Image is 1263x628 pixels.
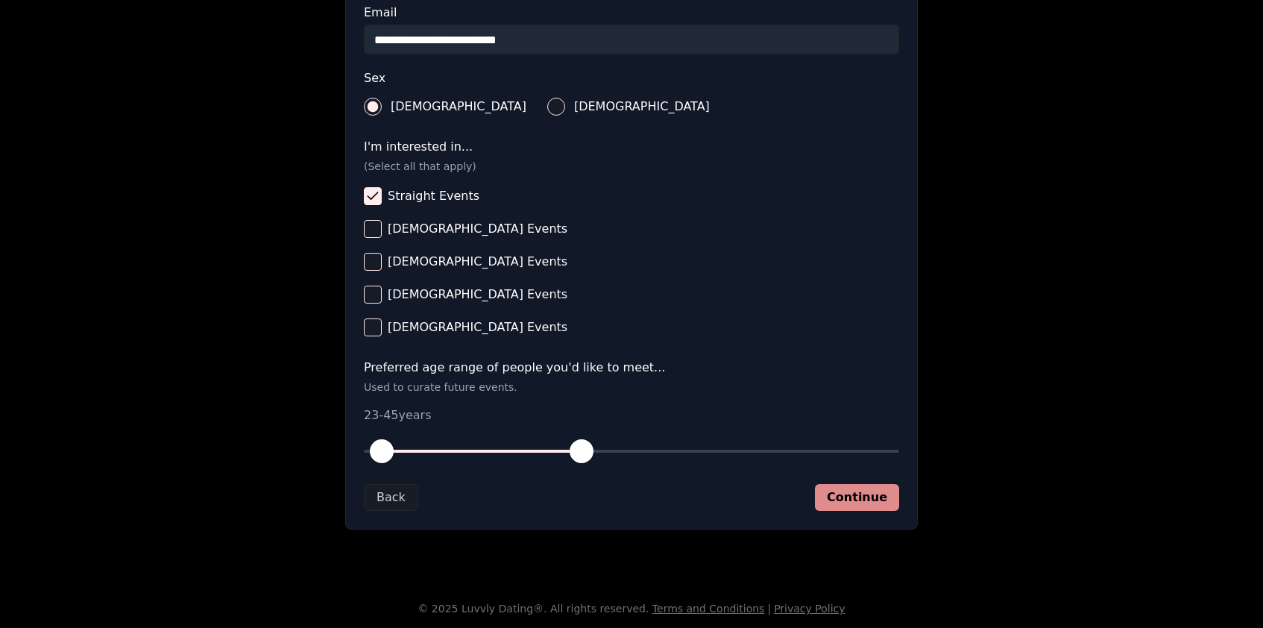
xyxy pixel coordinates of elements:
button: [DEMOGRAPHIC_DATA] Events [364,220,382,238]
label: Email [364,7,899,19]
p: 23 - 45 years [364,406,899,424]
label: Preferred age range of people you'd like to meet... [364,362,899,374]
label: I'm interested in... [364,141,899,153]
button: Continue [815,484,899,511]
span: [DEMOGRAPHIC_DATA] [391,101,526,113]
a: Terms and Conditions [652,603,765,615]
button: Back [364,484,418,511]
button: [DEMOGRAPHIC_DATA] [547,98,565,116]
button: [DEMOGRAPHIC_DATA] Events [364,253,382,271]
label: Sex [364,72,899,84]
span: | [767,603,771,615]
span: [DEMOGRAPHIC_DATA] Events [388,256,567,268]
span: [DEMOGRAPHIC_DATA] [574,101,710,113]
button: [DEMOGRAPHIC_DATA] Events [364,318,382,336]
span: [DEMOGRAPHIC_DATA] Events [388,289,567,301]
button: [DEMOGRAPHIC_DATA] Events [364,286,382,304]
button: [DEMOGRAPHIC_DATA] [364,98,382,116]
p: (Select all that apply) [364,159,899,174]
p: Used to curate future events. [364,380,899,395]
button: Straight Events [364,187,382,205]
span: Straight Events [388,190,479,202]
a: Privacy Policy [774,603,845,615]
span: [DEMOGRAPHIC_DATA] Events [388,223,567,235]
span: [DEMOGRAPHIC_DATA] Events [388,321,567,333]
